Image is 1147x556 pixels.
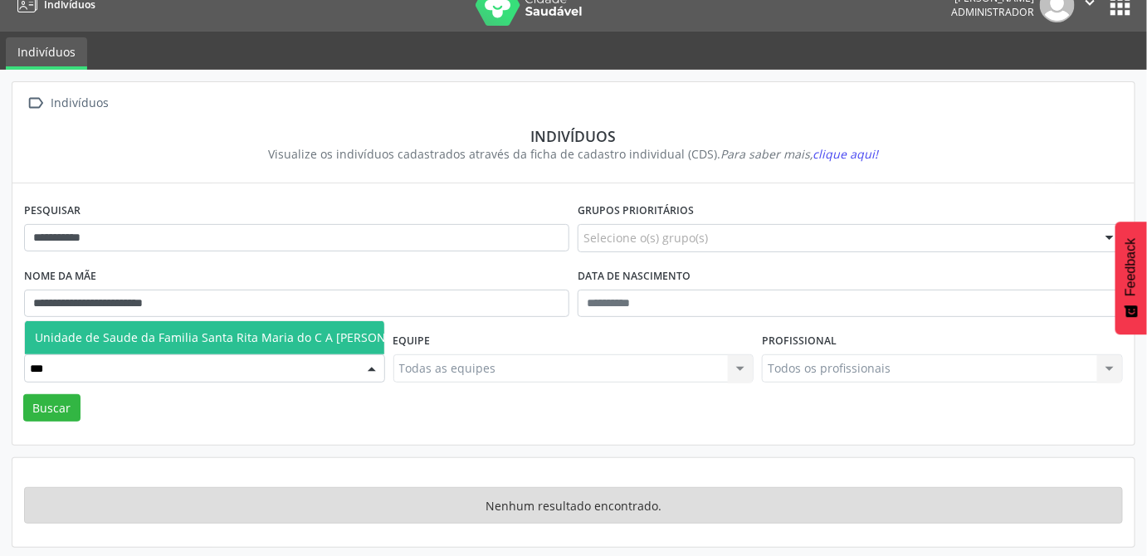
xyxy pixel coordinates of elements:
div: Indivíduos [36,127,1111,145]
span: Unidade de Saude da Familia Santa Rita Maria do C A [PERSON_NAME] [35,329,429,345]
button: Buscar [23,394,81,422]
a:  Indivíduos [24,91,112,115]
div: Nenhum resultado encontrado. [24,487,1123,524]
div: Indivíduos [48,91,112,115]
i:  [24,91,48,115]
button: Feedback - Mostrar pesquisa [1115,222,1147,334]
label: Data de nascimento [578,264,691,290]
label: Pesquisar [24,198,81,224]
label: Profissional [762,329,837,354]
i: Para saber mais, [721,146,879,162]
span: Administrador [951,5,1034,19]
label: Grupos prioritários [578,198,694,224]
span: Feedback [1124,238,1139,296]
a: Indivíduos [6,37,87,70]
span: Selecione o(s) grupo(s) [583,229,708,246]
label: Nome da mãe [24,264,96,290]
div: Visualize os indivíduos cadastrados através da ficha de cadastro individual (CDS). [36,145,1111,163]
label: Equipe [393,329,431,354]
span: clique aqui! [813,146,879,162]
